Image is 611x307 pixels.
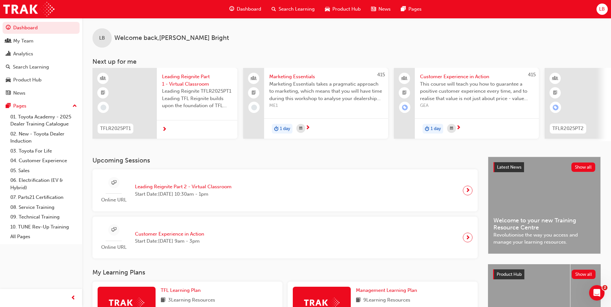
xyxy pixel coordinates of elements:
span: learningRecordVerb_NONE-icon [100,105,106,110]
span: Marketing Essentials takes a pragmatic approach to marketing, which means that you will have time... [269,80,383,102]
span: booktick-icon [402,89,407,97]
button: DashboardMy TeamAnalyticsSearch LearningProduct HubNews [3,21,80,100]
a: news-iconNews [366,3,396,16]
span: Start Date: [DATE] 10:30am - 1pm [135,191,232,198]
span: Online URL [98,196,130,204]
a: Online URLLeading Reignite Part 2 - Virtual ClassroomStart Date:[DATE] 10:30am - 1pm [98,174,473,206]
span: people-icon [252,74,256,83]
a: Analytics [3,48,80,60]
a: search-iconSearch Learning [266,3,320,16]
span: 1 day [280,125,290,133]
span: search-icon [272,5,276,13]
a: Search Learning [3,61,80,73]
span: next-icon [305,125,310,131]
span: book-icon [161,296,166,304]
span: Start Date: [DATE] 9am - 3pm [135,237,204,245]
a: My Team [3,35,80,47]
a: News [3,87,80,99]
span: learningRecordVerb_NONE-icon [251,105,257,110]
span: news-icon [371,5,376,13]
span: Revolutionise the way you access and manage your learning resources. [493,231,595,246]
span: guage-icon [229,5,234,13]
a: Product HubShow all [493,269,596,280]
span: book-icon [356,296,361,304]
div: My Team [13,37,33,45]
span: duration-icon [274,125,279,133]
a: 08. Service Training [8,202,80,212]
span: Welcome to your new Training Resource Centre [493,217,595,231]
span: learningResourceType_INSTRUCTOR_LED-icon [101,74,105,83]
div: News [13,89,25,97]
h3: My Learning Plans [92,269,478,276]
a: car-iconProduct Hub [320,3,366,16]
a: Management Learning Plan [356,287,420,294]
div: Analytics [13,50,33,58]
span: next-icon [465,186,470,195]
span: Customer Experience in Action [420,73,534,80]
a: Dashboard [3,22,80,34]
span: Leading Reignite TFLR2025PT1 Leading TFL Reignite builds upon the foundation of TFL Reignite, rea... [162,88,232,109]
button: Show all [571,163,596,172]
span: Product Hub [332,5,361,13]
button: LB [597,4,608,15]
a: pages-iconPages [396,3,427,16]
span: TFLR2025PT1 [100,125,131,132]
div: Product Hub [13,76,42,84]
span: news-icon [6,90,11,96]
span: chart-icon [6,51,11,57]
span: people-icon [6,38,11,44]
span: learningRecordVerb_ENROLL-icon [553,105,558,110]
span: Leading Reignite Part 2 - Virtual Classroom [135,183,232,191]
span: learningResourceType_INSTRUCTOR_LED-icon [553,74,558,83]
span: LB [99,34,105,42]
span: prev-icon [71,294,76,302]
span: booktick-icon [553,89,558,97]
a: 415Marketing EssentialsMarketing Essentials takes a pragmatic approach to marketing, which means ... [243,68,388,139]
span: Latest News [497,164,521,170]
span: next-icon [456,125,461,131]
span: booktick-icon [101,89,105,97]
a: 07. Parts21 Certification [8,192,80,202]
a: 02. New - Toyota Dealer Induction [8,129,80,146]
span: search-icon [6,64,10,70]
span: calendar-icon [450,125,453,133]
span: learningRecordVerb_ENROLL-icon [402,105,408,110]
a: 06. Electrification (EV & Hybrid) [8,175,80,192]
span: Welcome back , [PERSON_NAME] Bright [114,34,229,42]
a: TFLR2025PT1Leading Reignite Part 1 - Virtual ClassroomLeading Reignite TFLR2025PT1 Leading TFL Re... [92,68,237,139]
span: LB [599,5,605,13]
span: calendar-icon [299,125,302,133]
span: next-icon [465,233,470,242]
a: Product Hub [3,74,80,86]
span: 2 [602,285,607,290]
iframe: Intercom live chat [589,285,605,301]
img: Trak [3,2,54,16]
a: 01. Toyota Academy - 2025 Dealer Training Catalogue [8,112,80,129]
span: ME1 [269,102,383,109]
span: 9 Learning Resources [363,296,410,304]
span: Pages [408,5,422,13]
button: Show all [572,270,596,279]
span: Leading Reignite Part 1 - Virtual Classroom [162,73,232,88]
a: 04. Customer Experience [8,156,80,166]
span: Product Hub [497,272,522,277]
span: sessionType_ONLINE_URL-icon [111,179,116,187]
span: 415 [377,72,385,78]
span: duration-icon [425,125,429,133]
button: Pages [3,100,80,112]
span: guage-icon [6,25,11,31]
a: Online URLCustomer Experience in ActionStart Date:[DATE] 9am - 3pm [98,222,473,254]
span: GEA [420,102,534,109]
a: 09. Technical Training [8,212,80,222]
span: Dashboard [237,5,261,13]
span: car-icon [6,77,11,83]
h3: Next up for me [82,58,611,65]
a: TFL Learning Plan [161,287,203,294]
span: next-icon [162,127,167,133]
span: 415 [528,72,536,78]
div: Pages [13,102,26,110]
span: 3 Learning Resources [168,296,215,304]
span: Management Learning Plan [356,287,417,293]
span: up-icon [72,102,77,110]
